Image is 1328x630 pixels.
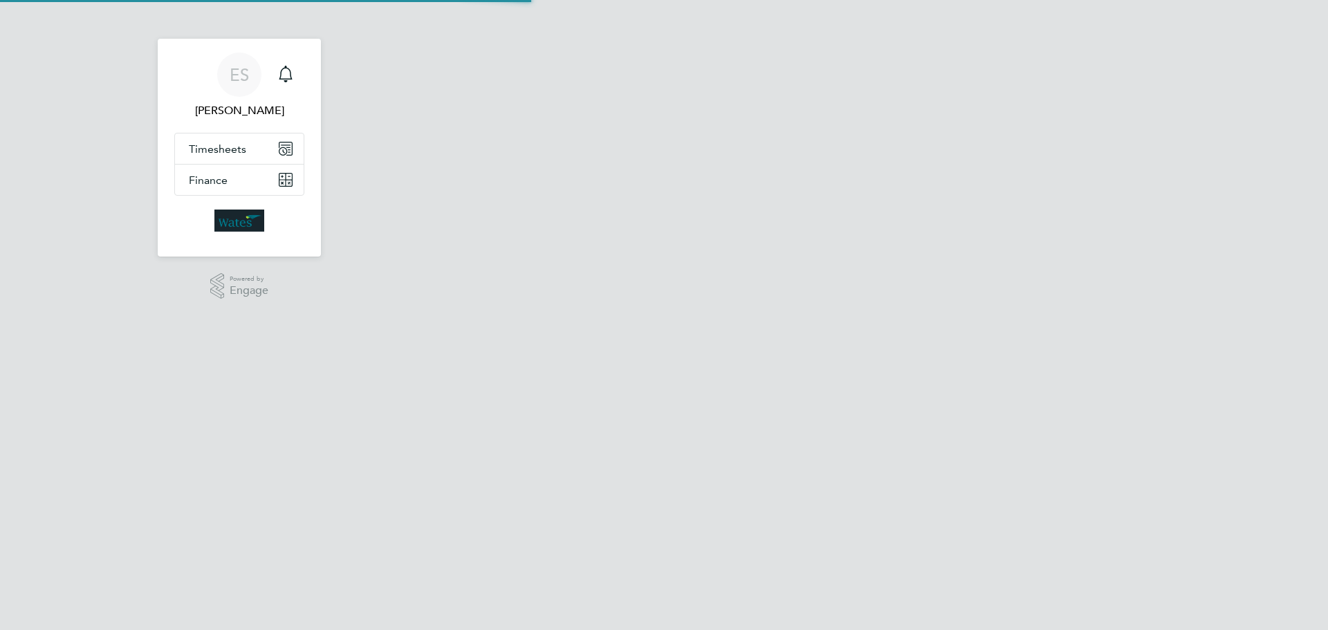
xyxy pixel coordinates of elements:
span: Timesheets [189,142,246,156]
span: Emily Summerfield [174,102,304,119]
span: Engage [230,285,268,297]
button: Finance [175,165,304,195]
nav: Main navigation [158,39,321,257]
img: wates-logo-retina.png [214,210,264,232]
button: Timesheets [175,133,304,164]
span: Finance [189,174,228,187]
a: ES[PERSON_NAME] [174,53,304,119]
a: Go to home page [174,210,304,232]
span: Powered by [230,273,268,285]
a: Powered byEngage [210,273,269,299]
span: ES [230,66,249,84]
